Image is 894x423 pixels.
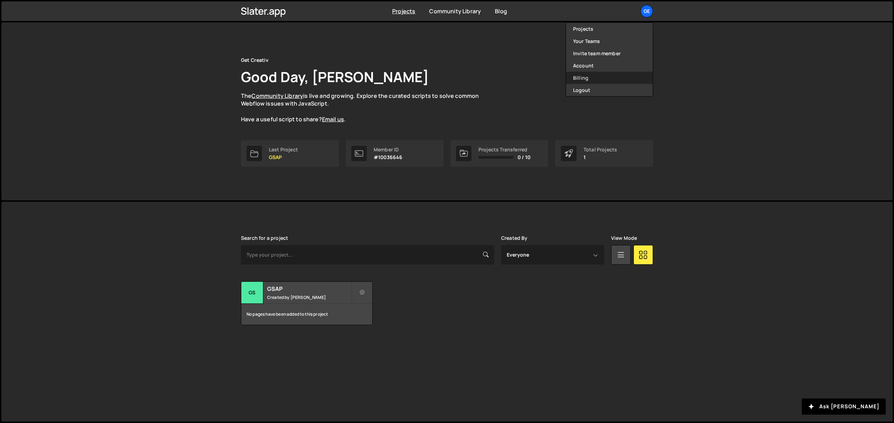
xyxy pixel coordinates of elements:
div: Get Creativ [241,56,269,64]
a: Ge [640,5,653,17]
a: Community Library [251,92,303,100]
a: Community Library [429,7,481,15]
a: Your Teams [566,35,653,47]
label: Search for a project [241,235,288,241]
span: 0 / 10 [518,155,530,160]
div: GS [241,282,263,304]
input: Type your project... [241,245,494,265]
a: Account [566,59,653,72]
a: Billing [566,72,653,84]
a: GS GSAP Created by [PERSON_NAME] No pages have been added to this project [241,281,373,325]
a: Email us [322,115,344,123]
div: Total Projects [584,147,617,152]
a: Projects [392,7,415,15]
a: Invite team member [566,47,653,59]
h2: GSAP [267,285,351,293]
a: Last Project GSAP [241,140,339,167]
a: Projects [566,23,653,35]
div: Projects Transferred [478,147,530,152]
h1: Good Day, [PERSON_NAME] [241,67,429,86]
p: GSAP [269,155,298,160]
div: No pages have been added to this project [241,304,372,325]
p: #10036646 [374,155,402,160]
div: Last Project [269,147,298,152]
label: Created By [501,235,528,241]
label: View Mode [611,235,637,241]
button: Logout [566,84,653,96]
small: Created by [PERSON_NAME] [267,294,351,300]
p: 1 [584,155,617,160]
p: The is live and growing. Explore the curated scripts to solve common Webflow issues with JavaScri... [241,92,492,123]
div: Member ID [374,147,402,152]
button: Ask [PERSON_NAME] [802,399,886,415]
a: Blog [495,7,507,15]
